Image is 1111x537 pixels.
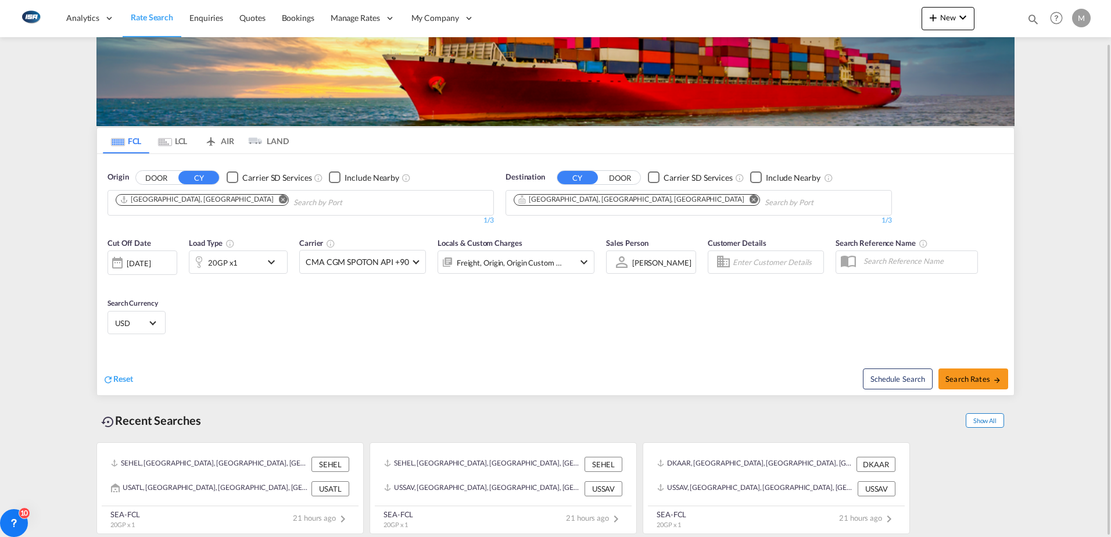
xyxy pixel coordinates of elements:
recent-search-card: SEHEL, [GEOGRAPHIC_DATA], [GEOGRAPHIC_DATA], [GEOGRAPHIC_DATA], [GEOGRAPHIC_DATA] SEHELUSATL, [GE... [96,442,364,534]
div: Atlanta, GA, USATL [518,195,744,205]
md-checkbox: Checkbox No Ink [648,171,733,184]
span: Origin [107,171,128,183]
span: 20GP x 1 [110,521,135,528]
span: My Company [411,12,459,24]
span: 21 hours ago [566,513,623,522]
md-datepicker: Select [107,274,116,289]
div: SEA-FCL [384,509,413,520]
div: 20GP x1 [208,255,238,271]
input: Enter Customer Details [733,253,820,271]
div: M [1072,9,1091,27]
md-chips-wrap: Chips container. Use arrow keys to select chips. [512,191,880,212]
input: Search Reference Name [858,252,977,270]
span: Search Rates [945,374,1001,384]
md-icon: icon-chevron-down [264,255,284,269]
div: USSAV [858,481,895,496]
md-tab-item: AIR [196,128,242,153]
div: SEHEL [585,457,622,472]
span: Search Currency [107,299,158,307]
div: USATL [311,481,349,496]
div: DKAAR [856,457,895,472]
span: 21 hours ago [293,513,350,522]
div: 1/3 [506,216,892,225]
div: SEA-FCL [657,509,686,520]
div: 1/3 [107,216,494,225]
input: Chips input. [765,194,875,212]
div: 20GP x1icon-chevron-down [189,250,288,274]
span: 21 hours ago [839,513,896,522]
span: Locals & Custom Charges [438,238,522,248]
md-icon: icon-magnify [1027,13,1040,26]
md-icon: icon-information-outline [225,239,235,248]
div: icon-magnify [1027,13,1040,30]
span: Load Type [189,238,235,248]
div: Freight Origin Origin Custom Factory Stuffingicon-chevron-down [438,250,594,274]
recent-search-card: SEHEL, [GEOGRAPHIC_DATA], [GEOGRAPHIC_DATA], [GEOGRAPHIC_DATA], [GEOGRAPHIC_DATA] SEHELUSSAV, [GE... [370,442,637,534]
div: Carrier SD Services [242,172,311,184]
md-icon: Unchecked: Ignores neighbouring ports when fetching rates.Checked : Includes neighbouring ports w... [824,173,833,182]
div: Recent Searches [96,407,206,434]
div: SEHEL [311,457,349,472]
div: DKAAR, Aarhus, Denmark, Northern Europe, Europe [657,457,854,472]
button: Remove [742,195,759,206]
div: [PERSON_NAME] [632,258,691,267]
div: [DATE] [107,250,177,275]
md-checkbox: Checkbox No Ink [329,171,399,184]
span: Carrier [299,238,335,248]
md-chips-wrap: Chips container. Use arrow keys to select chips. [114,191,408,212]
md-select: Select Currency: $ USDUnited States Dollar [114,314,159,331]
span: USD [115,318,148,328]
div: SEA-FCL [110,509,140,520]
span: Destination [506,171,545,183]
input: Chips input. [293,194,404,212]
span: Bookings [282,13,314,23]
div: SEHEL, Helsingborg, Sweden, Northern Europe, Europe [384,457,582,472]
div: OriginDOOR CY Checkbox No InkUnchecked: Search for CY (Container Yard) services for all selected ... [97,154,1014,395]
button: CY [178,171,219,184]
span: CMA CGM SPOTON API +90 [306,256,409,268]
div: SEHEL, Helsingborg, Sweden, Northern Europe, Europe [111,457,309,472]
button: DOOR [136,171,177,184]
div: Press delete to remove this chip. [518,195,747,205]
md-pagination-wrapper: Use the left and right arrow keys to navigate between tabs [103,128,289,153]
div: USSAV, Savannah, GA, United States, North America, Americas [657,481,855,496]
md-icon: icon-plus 400-fg [926,10,940,24]
md-icon: icon-chevron-down [577,255,591,269]
span: Quotes [239,13,265,23]
button: icon-plus 400-fgNewicon-chevron-down [922,7,974,30]
span: 20GP x 1 [657,521,681,528]
span: Cut Off Date [107,238,151,248]
span: Sales Person [606,238,648,248]
div: USSAV [585,481,622,496]
md-icon: icon-chevron-down [956,10,970,24]
span: Customer Details [708,238,766,248]
div: Help [1047,8,1072,29]
span: New [926,13,970,22]
md-icon: icon-chevron-right [609,512,623,526]
img: 1aa151c0c08011ec8d6f413816f9a227.png [17,5,44,31]
md-icon: Your search will be saved by the below given name [919,239,928,248]
md-icon: icon-airplane [204,134,218,143]
span: Enquiries [189,13,223,23]
span: Reset [113,374,133,384]
md-icon: icon-arrow-right [993,376,1001,384]
md-tab-item: FCL [103,128,149,153]
md-select: Sales Person: Martin Kring [631,254,693,271]
span: Rate Search [131,12,173,22]
div: Include Nearby [766,172,820,184]
md-icon: icon-chevron-right [882,512,896,526]
div: Helsingborg, SEHEL [120,195,273,205]
span: Manage Rates [331,12,380,24]
div: [DATE] [127,258,150,268]
md-checkbox: Checkbox No Ink [750,171,820,184]
button: DOOR [600,171,640,184]
button: CY [557,171,598,184]
div: icon-refreshReset [103,373,133,386]
div: Press delete to remove this chip. [120,195,275,205]
md-icon: Unchecked: Ignores neighbouring ports when fetching rates.Checked : Includes neighbouring ports w... [402,173,411,182]
div: Include Nearby [345,172,399,184]
recent-search-card: DKAAR, [GEOGRAPHIC_DATA], [GEOGRAPHIC_DATA], [GEOGRAPHIC_DATA], [GEOGRAPHIC_DATA] DKAARUSSAV, [GE... [643,442,910,534]
div: Freight Origin Origin Custom Factory Stuffing [457,255,562,271]
div: USSAV, Savannah, GA, United States, North America, Americas [384,481,582,496]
